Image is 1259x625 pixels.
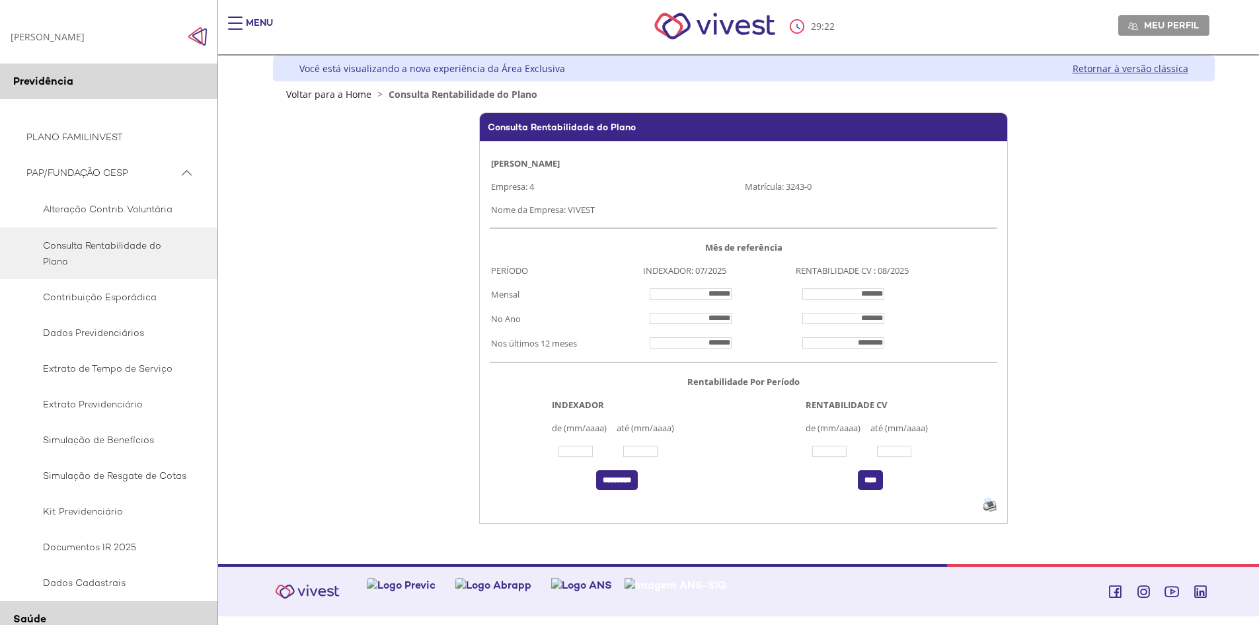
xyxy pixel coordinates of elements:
[11,30,85,43] div: [PERSON_NAME]
[1144,19,1199,31] span: Meu perfil
[551,578,612,592] img: Logo ANS
[490,259,642,282] td: PERÍODO
[263,56,1215,564] div: Vivest
[351,112,1136,537] section: <span lang="pt-BR" dir="ltr">FunCESP - Participante Consulta a Rentabilidade do Plano</span>
[26,289,187,305] span: Contribuição Esporádica
[26,468,187,483] span: Simulação de Resgate de Cotas
[490,282,642,306] td: Mensal
[615,416,683,439] td: até (mm/aaaa)
[26,503,187,519] span: Kit Previdenciário
[490,198,997,221] td: Nome da Empresa: VIVEST
[824,20,835,32] span: 22
[552,399,604,411] b: INDEXADOR
[286,88,371,101] a: Voltar para a Home
[490,306,642,331] td: No Ano
[983,497,997,513] img: printer_off.png
[806,399,887,411] b: RENTABILIDADE CV
[869,416,936,439] td: até (mm/aaaa)
[246,17,273,43] div: Menu
[811,20,821,32] span: 29
[1128,21,1138,31] img: Meu perfil
[367,578,436,592] img: Logo Previc
[26,165,178,181] span: PAP/FUNDAÇÃO CESP
[490,331,642,355] td: Nos últimos 12 meses
[26,237,187,269] span: Consulta Rentabilidade do Plano
[188,26,208,46] img: Fechar menu
[26,575,187,591] span: Dados Cadastrais
[790,19,837,34] div: :
[551,416,615,439] td: de (mm/aaaa)
[705,241,782,253] b: Mês de referência
[26,360,187,376] span: Extrato de Tempo de Serviço
[13,74,73,88] span: Previdência
[794,259,997,282] td: RENTABILIDADE CV : 08/2025
[490,151,997,175] td: [PERSON_NAME]
[804,416,869,439] td: de (mm/aaaa)
[455,578,531,592] img: Logo Abrapp
[687,376,800,388] b: Rentabilidade Por Período
[26,201,187,217] span: Alteração Contrib. Voluntária
[218,564,1259,616] footer: Vivest
[1073,62,1188,75] a: Retornar à versão clássica
[744,175,997,198] td: Matrícula: 3243-0
[26,432,187,448] span: Simulação de Benefícios
[268,577,347,606] img: Vivest
[642,259,794,282] td: INDEXADOR: 07/2025
[374,88,386,101] span: >
[26,396,187,412] span: Extrato Previdenciário
[299,62,565,75] div: Você está visualizando a nova experiência da Área Exclusiva
[188,26,208,46] span: Click to close side navigation.
[490,175,744,198] td: Empresa: 4
[479,112,1008,141] div: Consulta Rentabilidade do Plano
[625,578,726,592] img: Imagem ANS-SIG
[1118,15,1209,35] a: Meu perfil
[389,88,537,101] span: Consulta Rentabilidade do Plano
[26,539,187,555] span: Documentos IR 2025
[26,325,187,341] span: Dados Previdenciários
